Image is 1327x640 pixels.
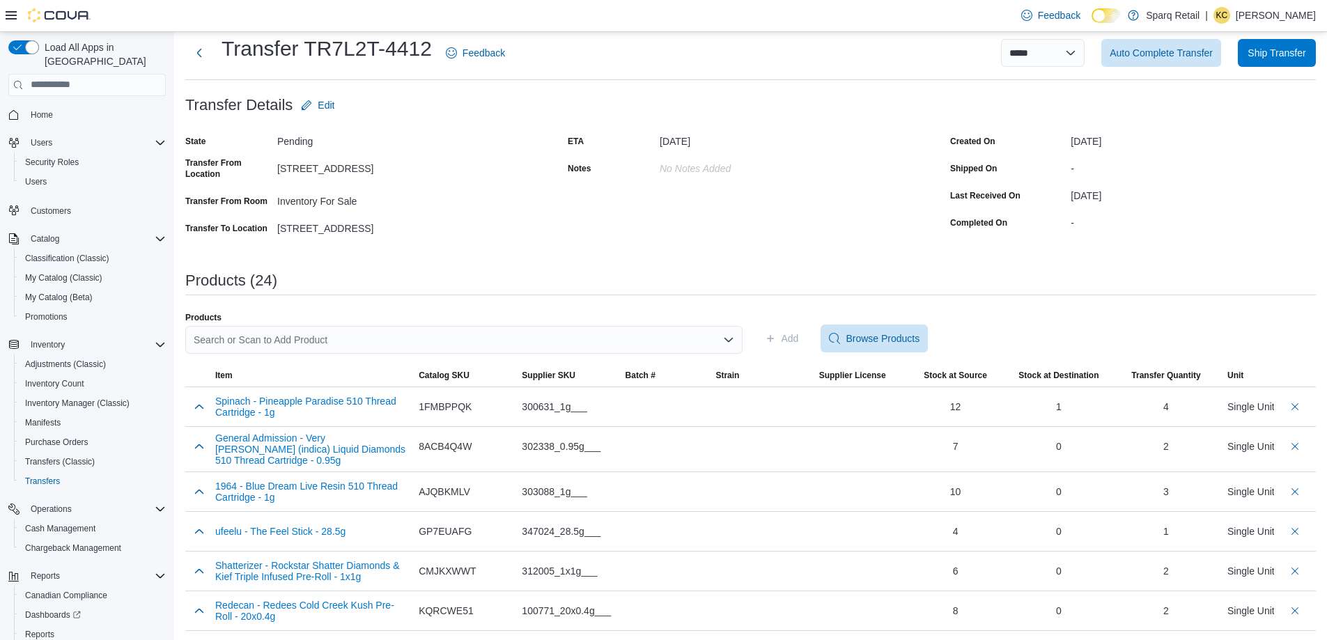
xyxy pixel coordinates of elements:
span: Security Roles [20,154,166,171]
a: Users [20,173,52,190]
p: Sparq Retail [1146,7,1200,24]
button: ufeelu - The Feel Stick - 28.5g [215,526,346,537]
a: Transfers (Classic) [20,453,100,470]
span: Catalog [31,233,59,244]
span: Purchase Orders [20,434,166,451]
button: Supplier SKU [516,364,619,387]
span: Adjustments (Classic) [25,359,106,370]
div: Kailey Clements [1213,7,1230,24]
button: Reports [3,566,171,586]
a: Feedback [440,39,511,67]
span: Catalog [25,231,166,247]
span: My Catalog (Beta) [25,292,93,303]
span: Transfers [20,473,166,490]
div: 1 [1163,524,1169,538]
button: Open list of options [723,334,734,345]
div: GP7EUAFG [419,524,511,538]
span: Classification (Classic) [20,250,166,267]
div: Single Unit [1227,485,1275,499]
span: Strain [715,370,739,381]
button: Redecan - Redees Cold Creek Kush Pre-Roll - 20x0.4g [215,600,408,622]
button: Home [3,104,171,125]
div: Single Unit [1227,439,1275,453]
div: 303088_1g___ [522,485,614,499]
div: 12 [909,400,1001,414]
span: Reports [31,570,60,582]
button: 1964 - Blue Dream Live Resin 510 Thread Cartridge - 1g [215,481,408,503]
div: 4 [1163,400,1169,414]
input: Dark Mode [1092,8,1121,23]
span: Users [25,134,166,151]
span: Stock at Destination [1018,370,1099,381]
span: Home [31,109,53,120]
div: 312005_1x1g___ [522,564,614,578]
button: Users [25,134,58,151]
span: Customers [31,205,71,217]
label: Notes [568,163,591,174]
span: Classification (Classic) [25,253,109,264]
span: Inventory Count [25,378,84,389]
button: Manifests [14,413,171,432]
label: Transfer From Location [185,157,272,180]
div: 2 [1163,564,1169,578]
div: AJQBKMLV [419,485,511,499]
span: Cash Management [20,520,166,537]
label: Transfer To Location [185,223,267,234]
div: [STREET_ADDRESS] [277,157,464,174]
button: Delete count [1287,602,1303,619]
div: Single Unit [1227,400,1275,414]
label: State [185,136,205,147]
div: 0 [1013,439,1105,453]
span: Users [25,176,47,187]
div: Inventory For Sale [277,190,464,207]
a: Home [25,107,59,123]
span: Transfer Quantity [1131,370,1200,381]
button: Browse Products [821,325,928,352]
span: Security Roles [25,157,79,168]
span: Inventory [25,336,166,353]
a: Dashboards [20,607,86,623]
span: KC [1216,7,1228,24]
div: 8 [909,604,1001,618]
label: Transfer From Room [185,196,267,207]
span: Users [31,137,52,148]
span: Transfers (Classic) [25,456,95,467]
a: Cash Management [20,520,101,537]
span: Users [20,173,166,190]
span: My Catalog (Beta) [20,289,166,306]
div: 1 [1013,400,1105,414]
label: Products [185,312,222,323]
div: Single Unit [1227,524,1275,538]
span: Feedback [1038,8,1080,22]
div: 100771_20x0.4g___ [522,604,614,618]
a: Transfers [20,473,65,490]
button: Next [185,39,213,67]
button: Inventory Manager (Classic) [14,393,171,413]
button: Unit [1222,364,1274,387]
a: Chargeback Management [20,540,127,556]
button: My Catalog (Beta) [14,288,171,307]
div: [DATE] [1071,130,1316,147]
span: Inventory Count [20,375,166,392]
div: - [1071,157,1316,174]
div: Single Unit [1227,564,1275,578]
a: Customers [25,203,77,219]
div: KQRCWE51 [419,604,511,618]
div: [STREET_ADDRESS] [277,217,464,234]
button: Catalog [25,231,65,247]
a: Manifests [20,414,66,431]
button: Inventory Count [14,374,171,393]
button: Security Roles [14,153,171,172]
button: Purchase Orders [14,432,171,452]
span: Operations [25,501,166,517]
button: Reports [25,568,65,584]
span: Adjustments (Classic) [20,356,166,373]
label: Last Received On [950,190,1021,201]
div: - [1071,212,1316,228]
span: Catalog SKU [419,370,470,381]
a: Inventory Manager (Classic) [20,395,135,412]
button: Shatterizer - Rockstar Shatter Diamonds & Kief Triple Infused Pre-Roll - 1x1g [215,560,408,582]
h3: Products (24) [185,272,277,289]
button: Delete count [1287,398,1303,415]
div: [DATE] [1071,185,1316,201]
